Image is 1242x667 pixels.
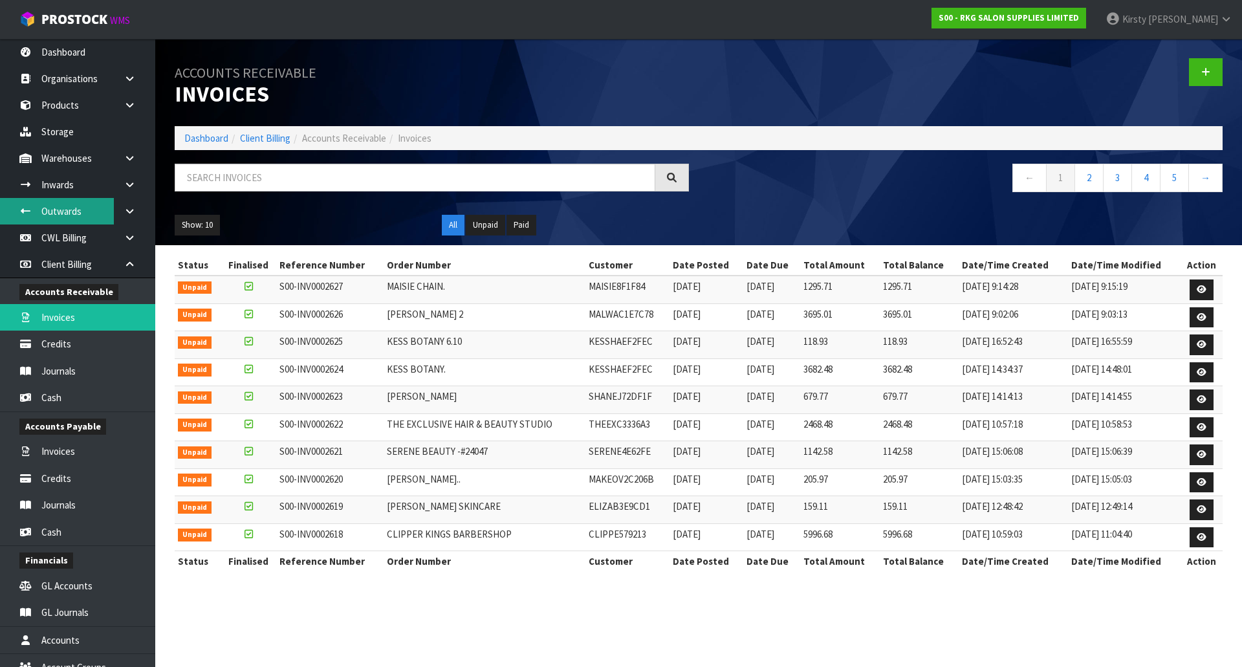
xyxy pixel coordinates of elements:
span: Unpaid [178,529,212,541]
td: [DATE] [670,276,743,303]
a: 3 [1103,164,1132,191]
span: Accounts Receivable [19,284,118,300]
td: 118.93 [800,331,880,359]
td: [DATE] 14:48:01 [1068,358,1181,386]
th: Order Number [384,255,585,276]
span: Financials [19,552,73,569]
td: [DATE] [743,523,800,551]
td: MALWAC1E7C78 [585,303,670,331]
a: Dashboard [184,132,228,144]
td: [PERSON_NAME].. [384,468,585,496]
th: Customer [585,551,670,572]
td: 2468.48 [880,413,959,441]
span: Unpaid [178,391,212,404]
td: [DATE] [670,358,743,386]
td: KESSHAEF2FEC [585,331,670,359]
small: Accounts Receivable [175,63,316,82]
td: [DATE] 14:34:37 [959,358,1068,386]
td: [DATE] [743,276,800,303]
td: [DATE] [743,496,800,524]
td: MAKEOV2C206B [585,468,670,496]
td: S00-INV0002623 [276,386,384,414]
td: [DATE] [670,468,743,496]
th: Total Amount [800,255,880,276]
td: [DATE] 15:06:08 [959,441,1068,469]
td: SHANEJ72DF1F [585,386,670,414]
h1: Invoices [175,58,689,107]
th: Date/Time Created [959,551,1068,572]
td: SERENE4E62FE [585,441,670,469]
span: Kirsty [1122,13,1146,25]
td: [DATE] 9:03:13 [1068,303,1181,331]
td: CLIPPER KINGS BARBERSHOP [384,523,585,551]
td: 3682.48 [880,358,959,386]
td: 5996.68 [800,523,880,551]
td: [DATE] [743,441,800,469]
th: Total Balance [880,255,959,276]
th: Reference Number [276,255,384,276]
td: MAISIE8F1F84 [585,276,670,303]
th: Date Due [743,551,800,572]
th: Date/Time Modified [1068,255,1181,276]
td: CLIPPE579213 [585,523,670,551]
td: [DATE] [670,441,743,469]
th: Reference Number [276,551,384,572]
td: 2468.48 [800,413,880,441]
th: Customer [585,255,670,276]
td: [DATE] 9:02:06 [959,303,1068,331]
nav: Page navigation [708,164,1223,195]
span: ProStock [41,11,107,28]
th: Date/Time Created [959,255,1068,276]
td: THE EXCLUSIVE HAIR & BEAUTY STUDIO [384,413,585,441]
td: 205.97 [880,468,959,496]
th: Order Number [384,551,585,572]
td: [DATE] [670,496,743,524]
span: Accounts Payable [19,419,106,435]
th: Finalised [221,551,276,572]
a: → [1188,164,1223,191]
td: [DATE] [743,386,800,414]
th: Action [1181,551,1223,572]
td: S00-INV0002625 [276,331,384,359]
td: 3682.48 [800,358,880,386]
span: [PERSON_NAME] [1148,13,1218,25]
td: 159.11 [880,496,959,524]
th: Date Posted [670,255,743,276]
td: [DATE] [670,386,743,414]
td: S00-INV0002619 [276,496,384,524]
td: [DATE] 12:49:14 [1068,496,1181,524]
td: S00-INV0002620 [276,468,384,496]
td: S00-INV0002624 [276,358,384,386]
span: Unpaid [178,419,212,432]
td: [PERSON_NAME] [384,386,585,414]
td: [PERSON_NAME] SKINCARE [384,496,585,524]
td: KESS BOTANY. [384,358,585,386]
span: Unpaid [178,501,212,514]
span: Invoices [398,132,431,144]
a: Client Billing [240,132,290,144]
td: 679.77 [800,386,880,414]
td: MAISIE CHAIN. [384,276,585,303]
td: [DATE] 16:55:59 [1068,331,1181,359]
a: 2 [1074,164,1104,191]
td: [DATE] 11:04:40 [1068,523,1181,551]
button: Paid [507,215,536,235]
th: Action [1181,255,1223,276]
button: All [442,215,464,235]
td: 5996.68 [880,523,959,551]
td: [DATE] 10:59:03 [959,523,1068,551]
span: Accounts Receivable [302,132,386,144]
th: Finalised [221,255,276,276]
td: S00-INV0002621 [276,441,384,469]
td: [DATE] 15:05:03 [1068,468,1181,496]
td: 3695.01 [800,303,880,331]
button: Show: 10 [175,215,220,235]
td: [DATE] [670,303,743,331]
td: THEEXC3336A3 [585,413,670,441]
td: ELIZAB3E9CD1 [585,496,670,524]
span: Unpaid [178,364,212,377]
td: 3695.01 [880,303,959,331]
td: [DATE] [743,413,800,441]
td: [DATE] [670,523,743,551]
td: S00-INV0002626 [276,303,384,331]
